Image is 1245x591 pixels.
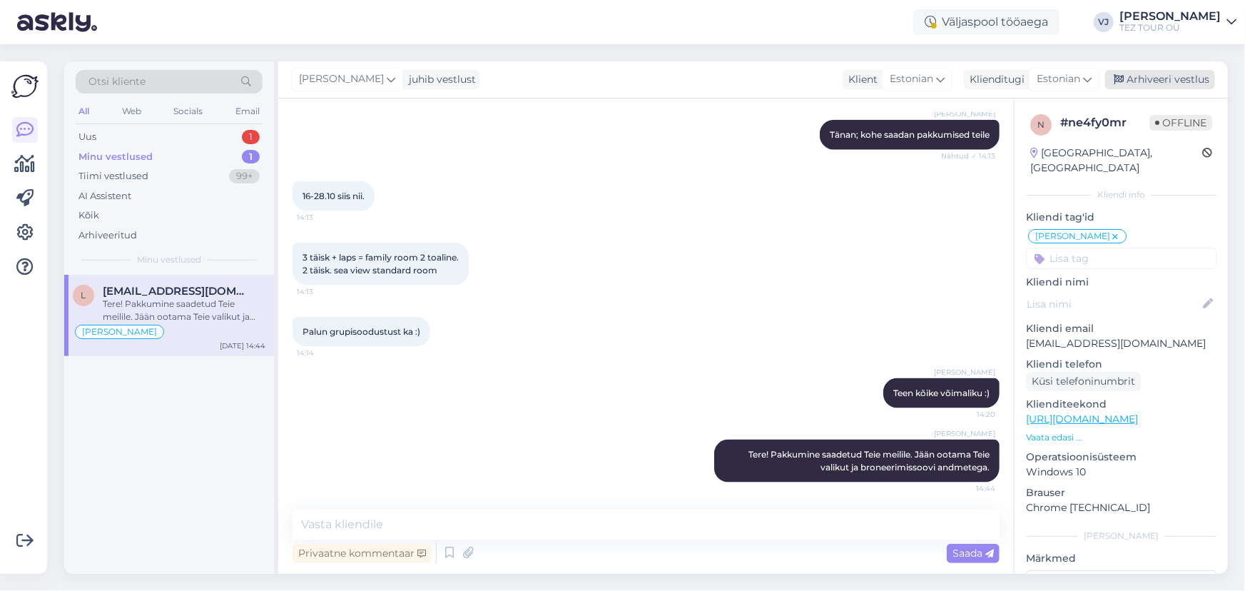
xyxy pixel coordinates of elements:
span: [PERSON_NAME] [934,108,995,119]
div: Väljaspool tööaega [913,9,1059,35]
div: VJ [1094,12,1114,32]
div: Kliendi info [1026,188,1216,201]
span: Offline [1149,115,1212,131]
div: Socials [171,102,205,121]
div: 1 [242,150,260,164]
div: [GEOGRAPHIC_DATA], [GEOGRAPHIC_DATA] [1030,146,1202,176]
p: Klienditeekond [1026,397,1216,412]
span: 14:20 [942,409,995,420]
div: 1 [242,130,260,144]
input: Lisa tag [1026,248,1216,269]
span: Saada [952,547,994,560]
div: 99+ [229,169,260,183]
span: [PERSON_NAME] [82,328,157,336]
span: n [1037,119,1045,130]
span: 3 täisk + laps = family room 2 toaline. 2 täisk. sea view standard room [303,252,459,276]
div: [PERSON_NAME] [1026,530,1216,542]
input: Lisa nimi [1027,296,1200,312]
img: Askly Logo [11,73,39,100]
span: liis.ilves86@gmail.com [103,285,251,298]
p: Märkmed [1026,551,1216,566]
div: [PERSON_NAME] [1119,11,1221,22]
p: Kliendi tag'id [1026,210,1216,225]
span: Tere! Pakkumine saadetud Teie meilile. Jään ootama Teie valikut ja broneerimissoovi andmetega. [748,449,992,473]
div: Tiimi vestlused [78,169,148,183]
span: 14:13 [297,212,350,223]
span: Tänan; kohe saadan pakkumised teile [830,129,990,140]
p: Operatsioonisüsteem [1026,450,1216,465]
span: 16-28.10 siis nii. [303,191,365,201]
span: l [81,290,86,300]
span: 14:14 [297,348,350,358]
p: Vaata edasi ... [1026,431,1216,444]
div: Tere! Pakkumine saadetud Teie meilile. Jään ootama Teie valikut ja broneerimissoovi andmetega. [103,298,265,323]
div: Minu vestlused [78,150,153,164]
div: Arhiveeritud [78,228,137,243]
span: [PERSON_NAME] [299,71,384,87]
span: 14:13 [297,286,350,297]
div: TEZ TOUR OÜ [1119,22,1221,34]
div: Privaatne kommentaar [293,544,432,563]
span: [PERSON_NAME] [1035,232,1110,241]
div: Kõik [78,208,99,223]
span: [PERSON_NAME] [934,367,995,378]
div: Klient [843,72,878,87]
div: juhib vestlust [403,72,476,87]
p: Brauser [1026,485,1216,500]
a: [PERSON_NAME]TEZ TOUR OÜ [1119,11,1236,34]
div: Küsi telefoninumbrit [1026,372,1141,391]
p: Windows 10 [1026,465,1216,480]
a: [URL][DOMAIN_NAME] [1026,413,1138,425]
div: Email [233,102,263,121]
div: AI Assistent [78,189,131,203]
span: Teen kõike võimaliku :) [893,388,990,398]
div: Arhiveeri vestlus [1105,70,1215,89]
span: Nähtud ✓ 14:13 [941,151,995,161]
div: Klienditugi [964,72,1025,87]
div: Uus [78,130,96,144]
span: Palun grupisoodustust ka :) [303,326,420,337]
p: Kliendi nimi [1026,275,1216,290]
div: # ne4fy0mr [1060,114,1149,131]
span: Otsi kliente [88,74,146,89]
p: Kliendi telefon [1026,357,1216,372]
p: Kliendi email [1026,321,1216,336]
div: All [76,102,92,121]
div: Web [119,102,144,121]
div: [DATE] 14:44 [220,340,265,351]
span: [PERSON_NAME] [934,428,995,439]
span: Estonian [1037,71,1080,87]
span: Estonian [890,71,933,87]
span: Minu vestlused [137,253,201,266]
span: 14:44 [942,483,995,494]
p: [EMAIL_ADDRESS][DOMAIN_NAME] [1026,336,1216,351]
p: Chrome [TECHNICAL_ID] [1026,500,1216,515]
